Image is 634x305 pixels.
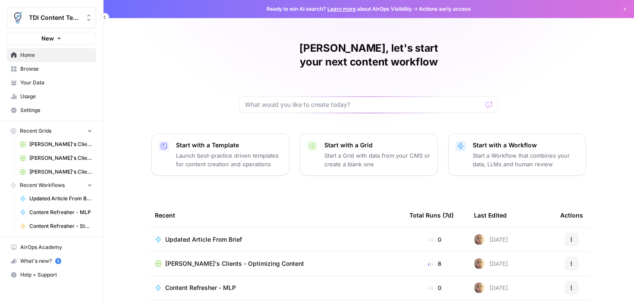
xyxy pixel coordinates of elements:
[20,51,92,59] span: Home
[16,192,96,205] a: Updated Article From Brief
[29,154,92,162] span: [PERSON_NAME]'s Clients - New Content
[20,181,65,189] span: Recent Workflows
[29,140,92,148] span: [PERSON_NAME]'s Clients - Optimizing Content
[409,203,454,227] div: Total Runs (7d)
[473,151,579,168] p: Start a Workflow that combines your data, LLMs and human review
[165,283,236,292] span: Content Refresher - MLP
[419,5,471,13] span: Actions early access
[16,137,96,151] a: [PERSON_NAME]'s Clients - Optimizing Content
[324,141,430,149] p: Start with a Grid
[10,10,25,25] img: TDI Content Team Logo
[474,258,508,269] div: [DATE]
[7,76,96,90] a: Your Data
[20,271,92,279] span: Help + Support
[20,79,92,87] span: Your Data
[7,90,96,103] a: Usage
[300,134,438,176] button: Start with a GridStart a Grid with data from your CMS or create a blank one
[7,103,96,117] a: Settings
[155,203,395,227] div: Recent
[409,259,460,268] div: 8
[474,234,484,245] img: rpnue5gqhgwwz5ulzsshxcaclga5
[448,134,586,176] button: Start with a WorkflowStart a Workflow that combines your data, LLMs and human review
[16,151,96,165] a: [PERSON_NAME]'s Clients - New Content
[165,235,242,244] span: Updated Article From Brief
[7,268,96,282] button: Help + Support
[41,34,54,43] span: New
[7,255,96,268] div: What's new?
[409,283,460,292] div: 0
[20,243,92,251] span: AirOps Academy
[16,219,96,233] a: Content Refresher - Stolen
[7,124,96,137] button: Recent Grids
[474,283,484,293] img: rpnue5gqhgwwz5ulzsshxcaclga5
[474,203,507,227] div: Last Edited
[474,258,484,269] img: rpnue5gqhgwwz5ulzsshxcaclga5
[7,48,96,62] a: Home
[16,205,96,219] a: Content Refresher - MLP
[474,234,508,245] div: [DATE]
[165,259,304,268] span: [PERSON_NAME]'s Clients - Optimizing Content
[7,254,96,268] button: What's new? 5
[474,283,508,293] div: [DATE]
[7,179,96,192] button: Recent Workflows
[155,235,395,244] a: Updated Article From Brief
[155,283,395,292] a: Content Refresher - MLP
[245,100,482,109] input: What would you like to create today?
[560,203,583,227] div: Actions
[20,127,51,135] span: Recent Grids
[7,32,96,45] button: New
[29,13,81,22] span: TDI Content Team
[176,141,282,149] p: Start with a Template
[29,222,92,230] span: Content Refresher - Stolen
[57,259,59,263] text: 5
[7,62,96,76] a: Browse
[409,235,460,244] div: 0
[16,165,96,179] a: [PERSON_NAME]'s Clients - New Content
[155,259,395,268] a: [PERSON_NAME]'s Clients - Optimizing Content
[20,65,92,73] span: Browse
[7,7,96,28] button: Workspace: TDI Content Team
[29,168,92,176] span: [PERSON_NAME]'s Clients - New Content
[324,151,430,168] p: Start a Grid with data from your CMS or create a blank one
[176,151,282,168] p: Launch best-practice driven templates for content creation and operations
[29,195,92,202] span: Updated Article From Brief
[55,258,61,264] a: 5
[20,93,92,100] span: Usage
[327,6,356,12] a: Learn more
[7,240,96,254] a: AirOps Academy
[29,209,92,216] span: Content Refresher - MLP
[151,134,289,176] button: Start with a TemplateLaunch best-practice driven templates for content creation and operations
[239,41,498,69] h1: [PERSON_NAME], let's start your next content workflow
[267,5,412,13] span: Ready to win AI search? about AirOps Visibility
[20,106,92,114] span: Settings
[473,141,579,149] p: Start with a Workflow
